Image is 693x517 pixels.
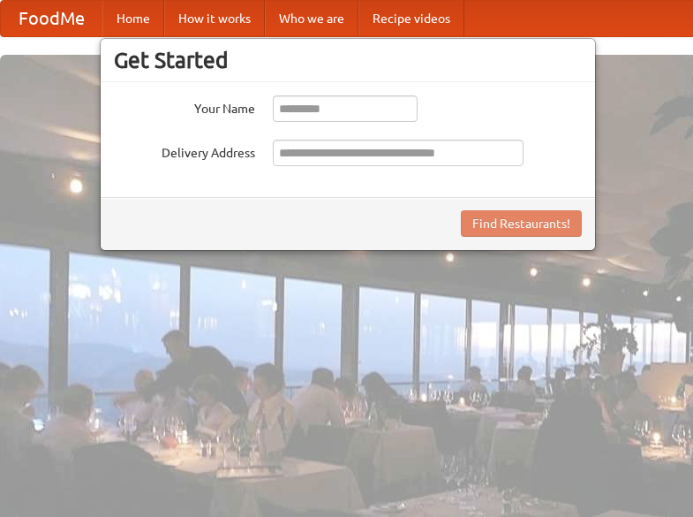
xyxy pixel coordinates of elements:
[1,1,102,36] a: FoodMe
[358,1,464,36] a: Recipe videos
[114,95,255,118] label: Your Name
[265,1,358,36] a: Who we are
[102,1,164,36] a: Home
[114,47,582,73] h3: Get Started
[164,1,265,36] a: How it works
[461,210,582,237] button: Find Restaurants!
[114,140,255,162] label: Delivery Address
